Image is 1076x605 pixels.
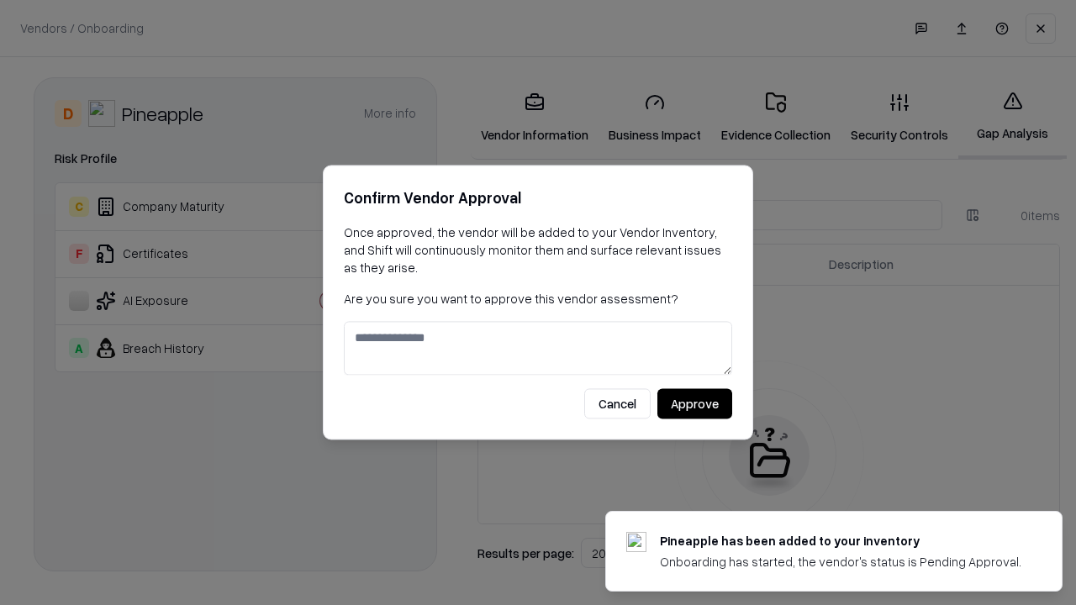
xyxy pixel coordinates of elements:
p: Once approved, the vendor will be added to your Vendor Inventory, and Shift will continuously mon... [344,224,732,276]
div: Pineapple has been added to your inventory [660,532,1021,550]
img: pineappleenergy.com [626,532,646,552]
div: Onboarding has started, the vendor's status is Pending Approval. [660,553,1021,571]
h2: Confirm Vendor Approval [344,186,732,210]
p: Are you sure you want to approve this vendor assessment? [344,290,732,308]
button: Approve [657,389,732,419]
button: Cancel [584,389,651,419]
